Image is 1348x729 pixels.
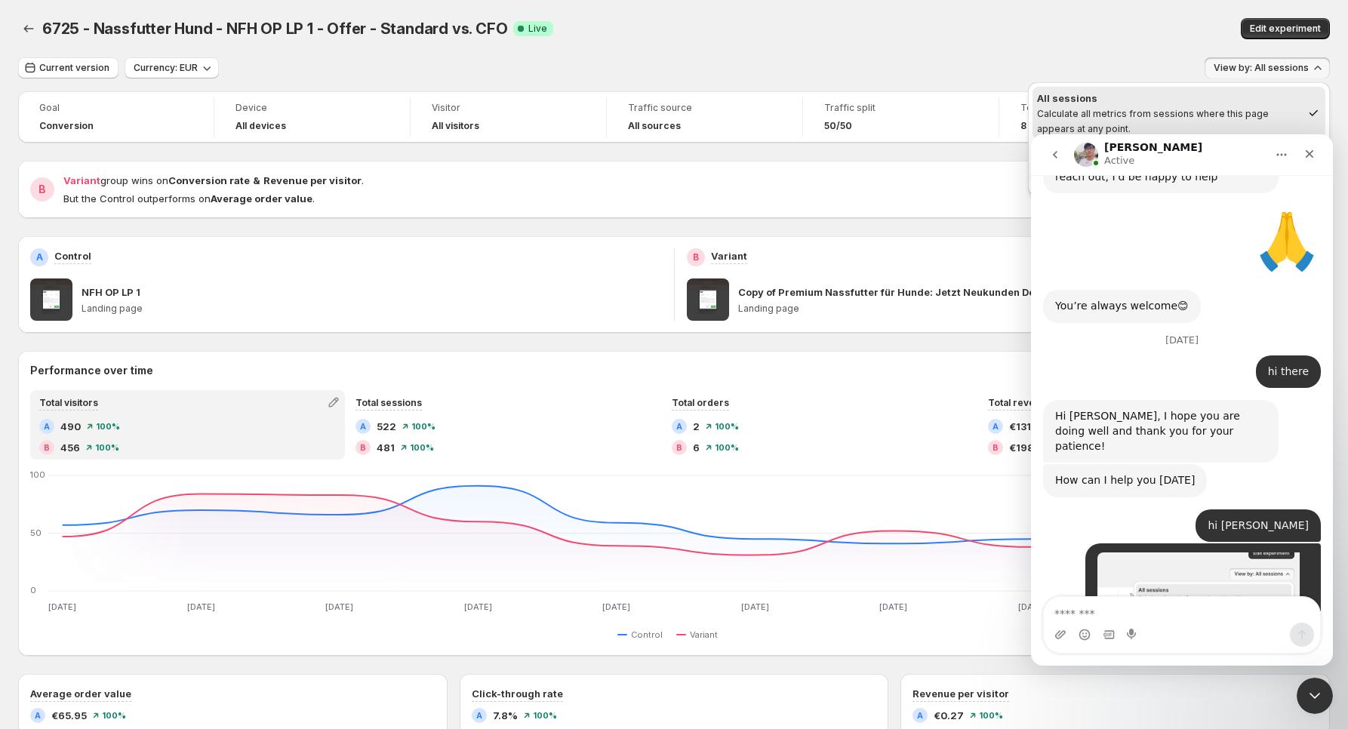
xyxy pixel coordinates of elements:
[187,601,215,612] text: [DATE]
[30,585,36,595] text: 0
[432,100,585,134] a: VisitorAll visitors
[1250,23,1321,35] span: Edit experiment
[18,57,118,78] button: Current version
[23,494,35,506] button: Upload attachment
[63,192,315,205] span: But the Control outperforms on .
[30,528,42,538] text: 50
[628,102,781,114] span: Traffic source
[1241,18,1330,39] button: Edit experiment
[360,422,366,431] h2: A
[824,100,977,134] a: Traffic split50/50
[879,601,907,612] text: [DATE]
[44,443,50,452] h2: B
[30,278,72,321] img: NFH OP LP 1
[693,251,699,263] h2: B
[631,629,663,641] span: Control
[738,303,1319,315] p: Landing page
[63,174,100,186] span: Variant
[259,488,283,512] button: Send a message…
[934,708,964,723] span: €0.27
[432,120,479,132] h4: All visitors
[12,409,290,592] div: Artjom says…
[602,601,630,612] text: [DATE]
[410,443,434,452] span: 100%
[48,494,60,506] button: Emoji picker
[715,443,739,452] span: 100%
[1020,100,1174,134] a: Test duration8 days 16 hours 53 minutes
[824,120,852,132] span: 50/50
[676,422,682,431] h2: A
[60,419,81,434] span: 490
[687,278,729,321] img: Copy of Premium Nassfutter für Hunde: Jetzt Neukunden Deal sichern!
[715,422,739,431] span: 100%
[1297,678,1333,714] iframe: Intercom live chat
[432,102,585,114] span: Visitor
[672,397,729,408] span: Total orders
[741,601,769,612] text: [DATE]
[30,469,45,480] text: 100
[533,711,557,720] span: 100%
[676,626,724,644] button: Variant
[493,708,518,723] span: 7.8%
[51,708,87,723] span: €65.95
[18,18,39,39] button: Back
[35,711,41,720] h2: A
[693,419,700,434] span: 2
[82,303,662,315] p: Landing page
[134,62,198,74] span: Currency: EUR
[993,443,999,452] h2: B
[690,629,718,641] span: Variant
[38,182,46,197] h2: B
[1205,57,1330,78] button: View by: All sessions
[377,440,395,455] span: 481
[1018,601,1046,612] text: [DATE]
[693,440,700,455] span: 6
[63,174,364,186] span: group wins on .
[676,443,682,452] h2: B
[917,711,923,720] h2: A
[472,686,563,701] h3: Click-through rate
[211,192,312,205] strong: Average order value
[39,62,109,74] span: Current version
[528,23,547,35] span: Live
[263,174,362,186] strong: Revenue per visitor
[48,601,76,612] text: [DATE]
[235,100,389,134] a: DeviceAll devices
[979,711,1003,720] span: 100%
[1020,102,1174,114] span: Test duration
[988,397,1053,408] span: Total revenue
[993,422,999,431] h2: A
[617,626,669,644] button: Control
[738,285,1087,300] p: Copy of Premium Nassfutter für Hunde: Jetzt Neukunden Deal sichern!
[711,248,747,263] p: Variant
[1031,134,1333,666] iframe: Intercom live chat
[1037,91,1301,106] div: All sessions
[102,711,126,720] span: 100%
[235,102,389,114] span: Device
[39,102,192,114] span: Goal
[235,120,286,132] h4: All devices
[39,100,192,134] a: GoalConversion
[476,711,482,720] h2: A
[628,120,681,132] h4: All sources
[1214,62,1309,74] span: View by: All sessions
